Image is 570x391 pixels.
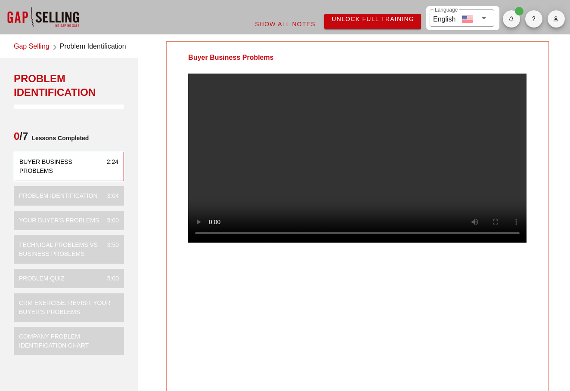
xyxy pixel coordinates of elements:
[248,16,322,32] button: Show All Notes
[430,9,494,27] div: LanguageEnglish
[167,42,295,74] div: Buyer Business Problems
[19,274,65,283] div: Problem Quiz
[19,240,100,259] div: Technical Problems vs Business Problems
[14,130,19,142] span: 0
[19,299,112,317] div: CRM Exercise: Revisit Your Buyer's Problems
[100,157,118,175] div: 2:24
[331,15,414,22] span: Unlock Full Training
[19,157,100,175] div: Buyer Business Problems
[515,7,524,15] span: Badge
[19,332,112,350] div: Company Problem Identification Chart
[100,216,119,225] div: 5:00
[14,41,50,53] a: Gap Selling
[435,7,458,13] label: Language
[100,274,119,283] div: 5:00
[100,191,119,200] div: 3:04
[19,216,99,225] div: Your Buyer's Problems
[324,14,421,29] a: Unlock Full Training
[433,12,455,25] div: English
[19,191,98,200] div: Problem Identification
[14,72,124,99] div: Problem Identification
[28,129,89,147] span: Lessons Completed
[100,240,119,259] div: 3:50
[60,41,126,53] span: Problem Identification
[14,129,28,147] span: /7
[254,21,316,28] span: Show All Notes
